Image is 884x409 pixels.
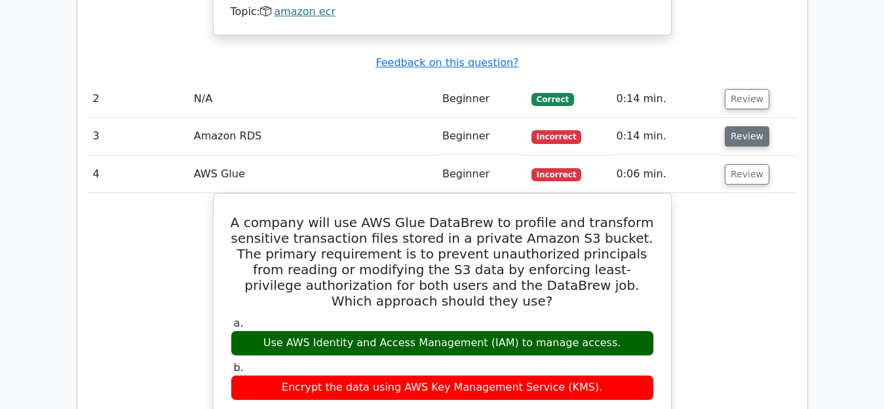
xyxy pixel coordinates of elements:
[725,164,769,185] button: Review
[437,156,526,193] td: Beginner
[375,56,518,69] a: Feedback on this question?
[437,80,526,118] td: Beginner
[531,130,582,143] span: Incorrect
[231,375,654,400] div: Encrypt the data using AWS Key Management Service (KMS).
[189,118,437,155] td: Amazon RDS
[231,5,654,19] div: Topic:
[611,80,720,118] td: 0:14 min.
[231,330,654,356] div: Use AWS Identity and Access Management (IAM) to manage access.
[234,317,244,329] span: a.
[611,118,720,155] td: 0:14 min.
[725,126,769,147] button: Review
[531,168,582,181] span: Incorrect
[189,156,437,193] td: AWS Glue
[88,156,189,193] td: 4
[274,5,336,18] a: amazon ecr
[88,118,189,155] td: 3
[189,80,437,118] td: N/A
[611,156,720,193] td: 0:06 min.
[234,361,244,374] span: b.
[531,93,574,106] span: Correct
[229,215,655,309] h5: A company will use AWS Glue DataBrew to profile and transform sensitive transaction files stored ...
[88,80,189,118] td: 2
[725,89,769,109] button: Review
[437,118,526,155] td: Beginner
